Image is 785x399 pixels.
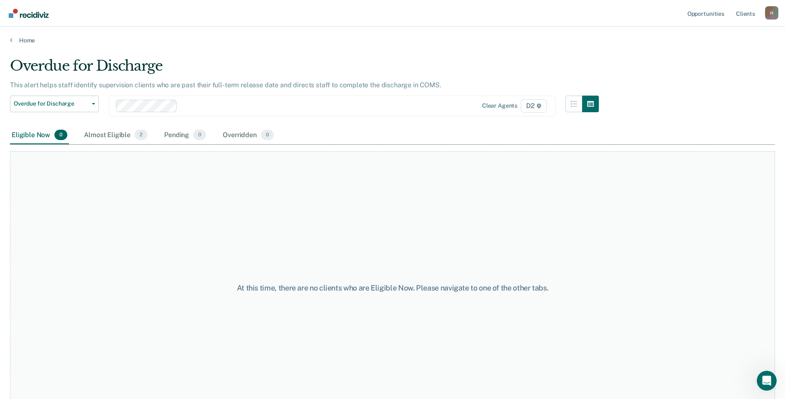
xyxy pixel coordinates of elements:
p: This alert helps staff identify supervision clients who are past their full-term release date and... [10,81,441,89]
span: 2 [135,130,148,140]
span: 0 [54,130,67,140]
img: Recidiviz [9,9,49,18]
span: Overdue for Discharge [14,100,89,107]
div: At this time, there are no clients who are Eligible Now. Please navigate to one of the other tabs. [202,283,584,293]
div: H [765,6,778,20]
span: 0 [193,130,206,140]
div: Overdue for Discharge [10,57,599,81]
span: D2 [521,99,547,113]
div: Overridden0 [221,126,276,145]
div: Pending0 [162,126,208,145]
div: Clear agents [482,102,517,109]
button: Profile dropdown button [765,6,778,20]
div: Eligible Now0 [10,126,69,145]
iframe: Intercom live chat [757,371,777,391]
div: Almost Eligible2 [82,126,149,145]
a: Home [10,37,775,44]
button: Overdue for Discharge [10,96,99,112]
span: 0 [261,130,274,140]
